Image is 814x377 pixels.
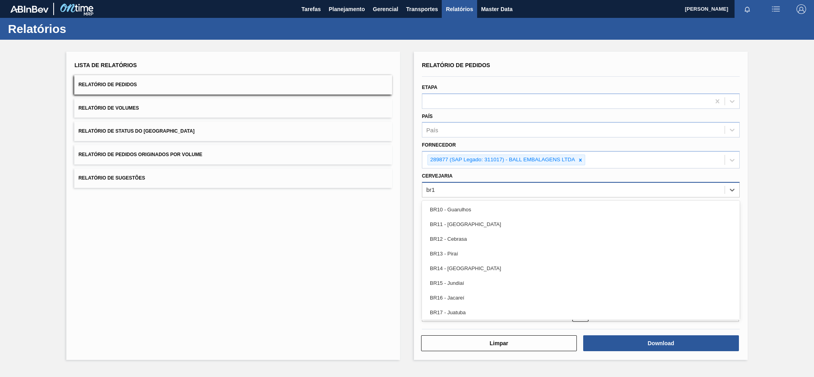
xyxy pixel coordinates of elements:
button: Notificações [735,4,760,15]
label: País [422,114,433,119]
button: Limpar [421,335,577,351]
button: Relatório de Pedidos [74,75,392,95]
span: Relatório de Status do [GEOGRAPHIC_DATA] [78,128,194,134]
div: País [426,127,438,133]
img: TNhmsLtSVTkK8tSr43FrP2fwEKptu5GPRR3wAAAABJRU5ErkJggg== [10,6,48,13]
span: Tarefas [302,4,321,14]
span: Relatório de Sugestões [78,175,145,181]
button: Relatório de Status do [GEOGRAPHIC_DATA] [74,122,392,141]
label: Fornecedor [422,142,456,148]
span: Master Data [481,4,512,14]
div: BR17 - Juatuba [422,305,740,320]
button: Download [583,335,739,351]
label: Cervejaria [422,173,452,179]
span: Relatórios [446,4,473,14]
span: Relatório de Pedidos [422,62,490,68]
span: Gerencial [373,4,398,14]
img: userActions [771,4,781,14]
div: BR11 - [GEOGRAPHIC_DATA] [422,217,740,232]
button: Relatório de Sugestões [74,168,392,188]
div: BR12 - Cebrasa [422,232,740,246]
span: Relatório de Volumes [78,105,139,111]
div: BR16 - Jacareí [422,290,740,305]
span: Transportes [406,4,438,14]
span: Relatório de Pedidos [78,82,137,87]
h1: Relatórios [8,24,149,33]
button: Relatório de Volumes [74,99,392,118]
span: Lista de Relatórios [74,62,137,68]
div: BR14 - [GEOGRAPHIC_DATA] [422,261,740,276]
span: Relatório de Pedidos Originados por Volume [78,152,202,157]
div: BR10 - Guarulhos [422,202,740,217]
button: Relatório de Pedidos Originados por Volume [74,145,392,164]
img: Logout [797,4,806,14]
label: Etapa [422,85,437,90]
div: BR13 - Piraí [422,246,740,261]
span: Planejamento [329,4,365,14]
div: 289877 (SAP Legado: 311017) - BALL EMBALAGENS LTDA [428,155,576,165]
div: BR15 - Jundiaí [422,276,740,290]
